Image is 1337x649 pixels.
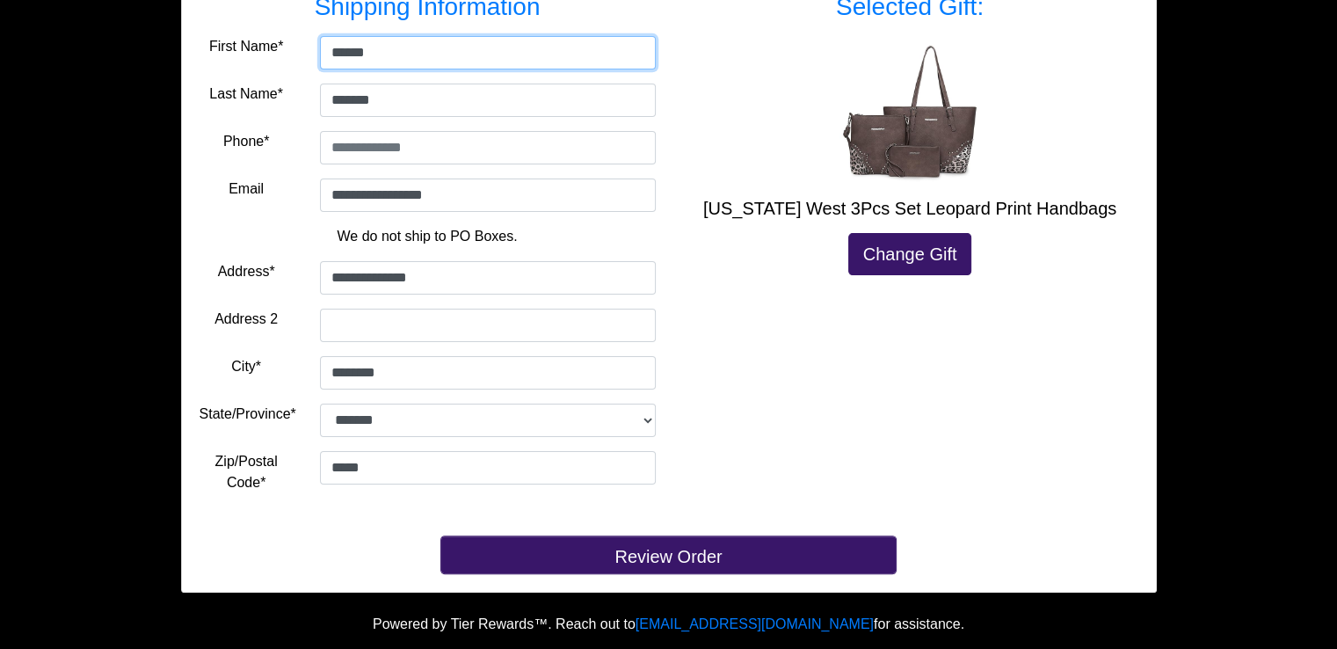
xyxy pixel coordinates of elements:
label: Email [229,179,264,200]
label: State/Province* [200,404,296,425]
label: City* [231,356,261,377]
label: Address 2 [214,309,278,330]
label: Phone* [223,131,270,152]
p: We do not ship to PO Boxes. [213,226,643,247]
label: Zip/Postal Code* [200,451,294,493]
label: First Name* [209,36,283,57]
button: Review Order [440,536,897,574]
span: Powered by Tier Rewards™. Reach out to for assistance. [373,616,964,631]
img: Montana West 3Pcs Set Leopard Print Handbags [839,43,980,184]
h5: [US_STATE] West 3Pcs Set Leopard Print Handbags [682,198,1138,219]
label: Last Name* [209,84,283,105]
label: Address* [218,261,275,282]
a: [EMAIL_ADDRESS][DOMAIN_NAME] [636,616,874,631]
a: Change Gift [848,233,972,275]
